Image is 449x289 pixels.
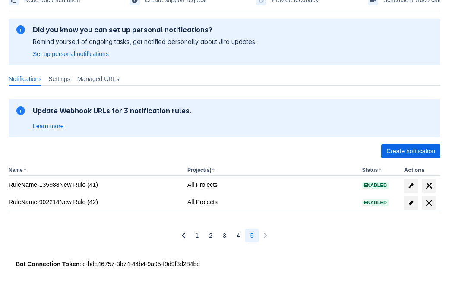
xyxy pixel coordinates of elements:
span: information [16,106,26,116]
span: edit [408,199,414,206]
span: 3 [223,229,226,242]
button: Page 1 [190,229,204,242]
div: RuleName-135988New Rule (41) [9,180,180,189]
span: edit [408,182,414,189]
strong: Bot Connection Token [16,261,79,267]
span: 4 [237,229,240,242]
h2: Update Webhook URLs for 3 notification rules. [33,106,192,115]
th: Actions [401,165,440,176]
p: Remind yourself of ongoing tasks, get notified personally about Jira updates. [33,37,256,46]
button: Page 4 [231,229,245,242]
span: Create notification [386,144,435,158]
div: RuleName-902214New Rule (42) [9,198,180,206]
span: 5 [250,229,254,242]
span: Managed URLs [77,75,119,83]
span: Enabled [362,183,389,188]
button: Status [362,167,378,173]
span: Enabled [362,200,389,205]
button: Project(s) [187,167,211,173]
button: Previous [177,229,190,242]
span: delete [424,180,434,191]
span: 1 [196,229,199,242]
span: delete [424,198,434,208]
div: : jc-bde46757-3b74-44b4-9a95-f9d9f3d284bd [16,260,433,268]
a: Set up personal notifications [33,50,109,58]
h2: Did you know you can set up personal notifications? [33,25,256,34]
a: Learn more [33,122,64,131]
button: Name [9,167,23,173]
button: Next [259,229,272,242]
button: Page 5 [245,229,259,242]
span: information [16,25,26,35]
div: All Projects [187,198,355,206]
div: All Projects [187,180,355,189]
nav: Pagination [177,229,273,242]
button: Page 3 [218,229,231,242]
button: Create notification [381,144,440,158]
span: Notifications [9,75,41,83]
span: 2 [209,229,212,242]
button: Page 2 [204,229,218,242]
span: Settings [48,75,70,83]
